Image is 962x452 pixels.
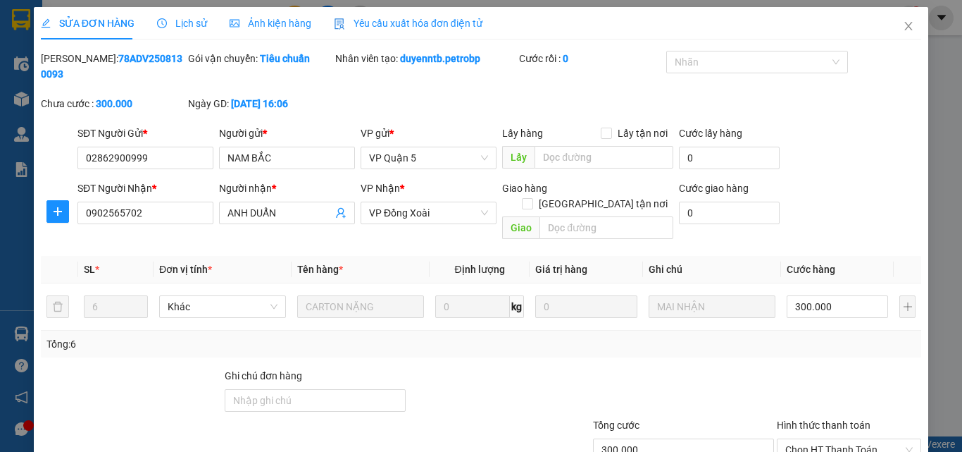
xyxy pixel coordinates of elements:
th: Ghi chú [643,256,781,283]
span: VP Quận 5 [369,147,488,169]
span: clock-circle [157,18,167,28]
span: VP Nhận [361,183,400,194]
span: Khác [168,296,277,317]
span: edit [41,18,51,28]
div: Người nhận [219,181,355,196]
span: SỬA ĐƠN HÀNG [41,18,135,29]
div: Gói vận chuyển: [188,51,332,66]
span: SL [84,264,95,275]
label: Cước lấy hàng [679,128,742,139]
div: Chưa cước : [41,96,185,111]
img: icon [334,18,345,30]
span: Tổng cước [593,420,639,431]
span: plus [47,206,68,217]
span: Cước hàng [787,264,835,275]
label: Cước giao hàng [679,183,749,194]
span: Lấy hàng [502,128,543,139]
div: VP gửi [361,126,496,141]
span: Yêu cầu xuất hóa đơn điện tử [334,18,482,29]
b: 0 [563,53,568,64]
span: Tên hàng [297,264,343,275]
label: Hình thức thanh toán [777,420,870,431]
b: 300.000 [96,98,132,109]
button: delete [46,295,69,318]
input: Cước lấy hàng [679,147,780,169]
b: [DATE] 16:06 [231,98,288,109]
button: plus [46,200,69,223]
label: Ghi chú đơn hàng [225,370,302,381]
button: plus [899,295,916,318]
span: Đơn vị tính [159,264,212,275]
span: user-add [335,207,346,219]
span: [GEOGRAPHIC_DATA] tận nơi [533,196,673,212]
span: Lịch sử [157,18,207,29]
div: [PERSON_NAME]: [41,51,185,82]
div: Cước rồi : [519,51,663,66]
span: Ảnh kiện hàng [230,18,311,29]
b: duyenntb.petrobp [400,53,480,64]
div: Tổng: 6 [46,336,373,352]
span: Giao [502,216,539,239]
span: Giá trị hàng [535,264,587,275]
div: SĐT Người Gửi [77,126,213,141]
span: Lấy [502,146,535,169]
div: Nhân viên tạo: [335,51,516,66]
span: close [903,20,914,32]
input: Ghi Chú [649,295,775,318]
button: Close [889,7,928,47]
span: kg [510,295,524,318]
span: Định lượng [454,264,504,275]
b: Tiêu chuẩn [260,53,310,64]
div: Người gửi [219,126,355,141]
input: Dọc đường [539,216,673,239]
input: Cước giao hàng [679,202,780,224]
span: picture [230,18,239,28]
input: 0 [535,295,637,318]
span: Lấy tận nơi [612,126,673,141]
span: VP Đồng Xoài [369,202,488,224]
span: Giao hàng [502,183,547,194]
input: VD: Bàn, Ghế [297,295,424,318]
div: SĐT Người Nhận [77,181,213,196]
input: Dọc đường [535,146,673,169]
div: Ngày GD: [188,96,332,111]
input: Ghi chú đơn hàng [225,389,406,412]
